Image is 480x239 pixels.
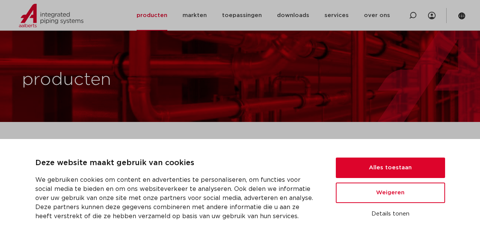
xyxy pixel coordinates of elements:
[336,208,445,220] button: Details tonen
[336,183,445,203] button: Weigeren
[35,175,318,221] p: We gebruiken cookies om content en advertenties te personaliseren, om functies voor social media ...
[35,157,318,169] p: Deze website maakt gebruik van cookies
[22,68,236,92] h1: producten
[336,158,445,178] button: Alles toestaan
